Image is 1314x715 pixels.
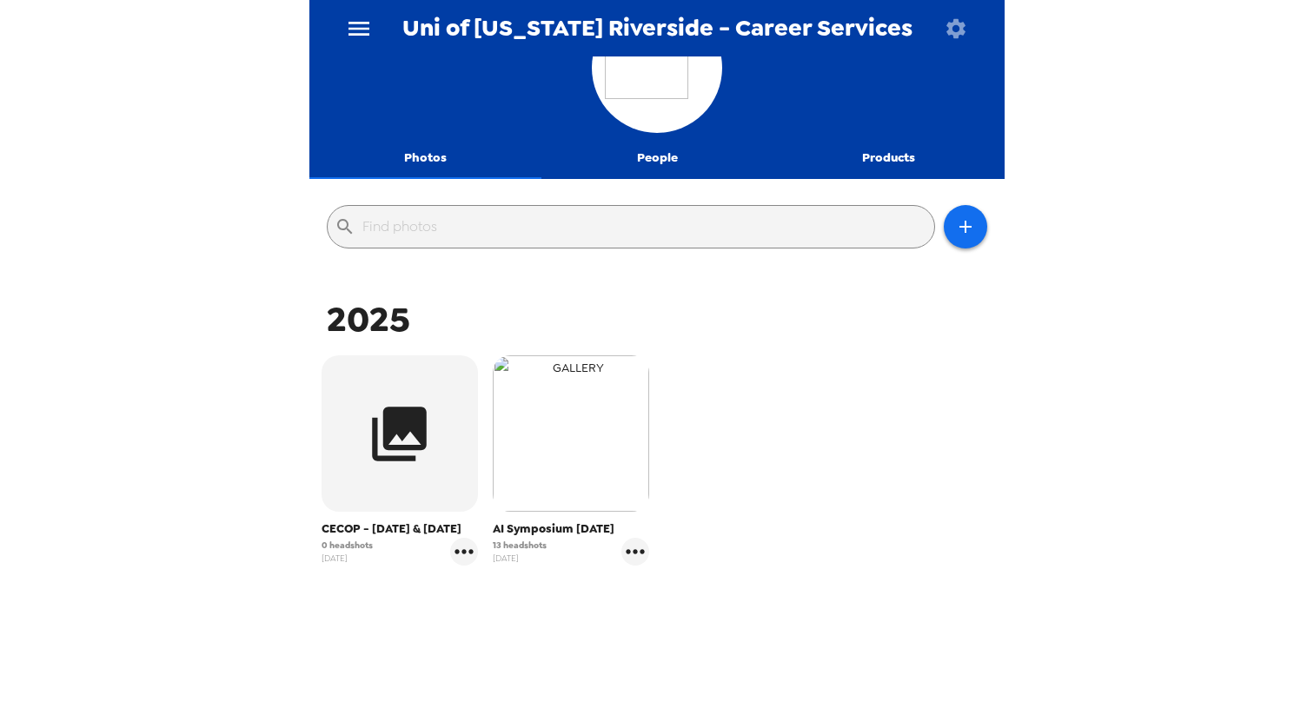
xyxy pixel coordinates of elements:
[605,16,709,120] img: org logo
[322,520,478,538] span: CECOP - [DATE] & [DATE]
[541,137,773,179] button: People
[362,213,927,241] input: Find photos
[621,538,649,566] button: gallery menu
[322,552,373,565] span: [DATE]
[493,552,547,565] span: [DATE]
[450,538,478,566] button: gallery menu
[493,355,649,512] img: gallery
[493,539,547,552] span: 13 headshots
[309,137,541,179] button: Photos
[402,17,912,40] span: Uni of [US_STATE] Riverside - Career Services
[773,137,1005,179] button: Products
[322,539,373,552] span: 0 headshots
[493,520,649,538] span: AI Symposium [DATE]
[327,296,410,342] span: 2025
